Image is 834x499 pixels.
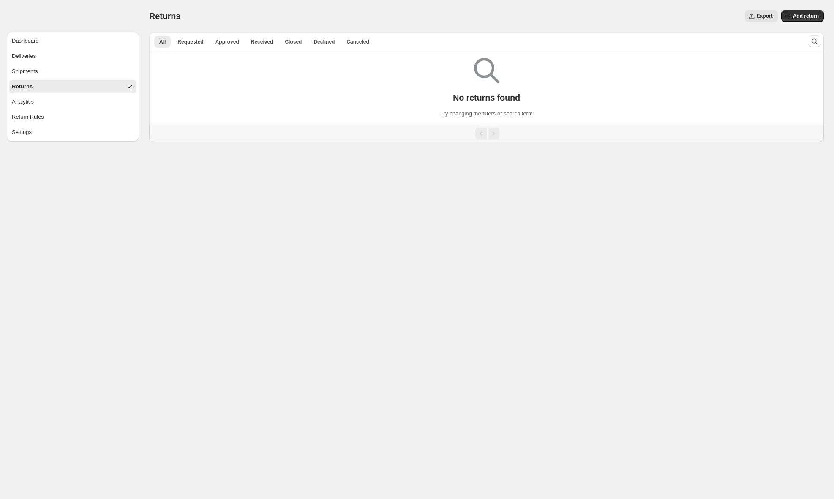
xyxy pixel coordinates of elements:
div: Analytics [12,98,34,106]
nav: Pagination [149,125,824,142]
span: Closed [285,38,302,45]
p: Try changing the filters or search term [440,109,532,118]
span: Approved [215,38,239,45]
div: Deliveries [12,52,36,60]
span: Canceled [346,38,369,45]
span: Add return [793,13,819,19]
img: Empty search results [474,58,499,83]
button: Return Rules [9,110,136,124]
button: Export [745,10,778,22]
span: Declined [313,38,335,45]
span: Returns [149,11,180,21]
button: Shipments [9,65,136,78]
div: Returns [12,82,33,91]
div: Dashboard [12,37,39,45]
button: Dashboard [9,34,136,48]
div: Return Rules [12,113,44,121]
button: Deliveries [9,49,136,63]
span: All [159,38,166,45]
button: Search and filter results [809,35,820,47]
button: Analytics [9,95,136,109]
span: Received [251,38,273,45]
button: Returns [9,80,136,93]
p: No returns found [453,93,520,103]
div: Settings [12,128,32,136]
div: Shipments [12,67,38,76]
button: Add return [781,10,824,22]
span: Requested [177,38,203,45]
button: Settings [9,125,136,139]
span: Export [757,13,773,19]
